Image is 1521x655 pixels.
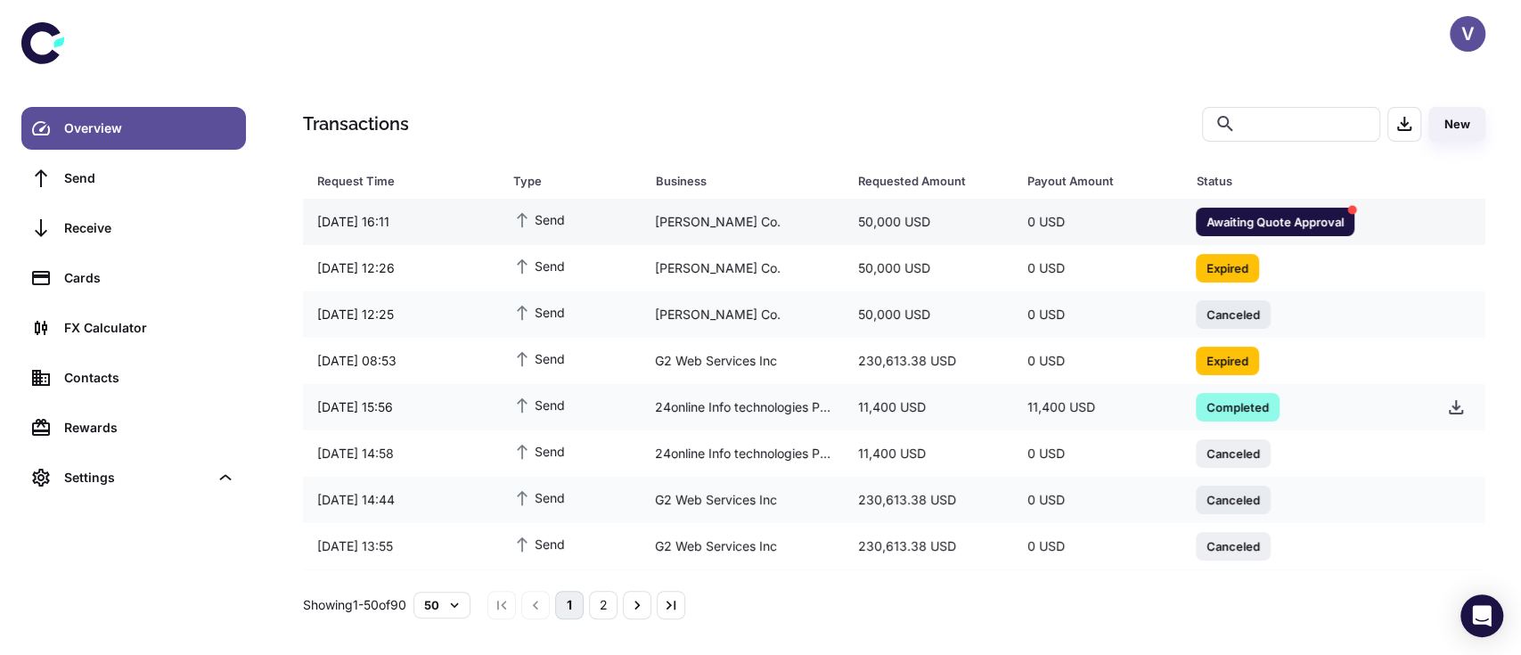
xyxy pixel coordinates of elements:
[513,302,565,322] span: Send
[844,344,1013,378] div: 230,613.38 USD
[1013,205,1182,239] div: 0 USD
[623,591,651,619] button: Go to next page
[641,390,844,424] div: 24online Info technologies Pvt. Ltd
[641,251,844,285] div: [PERSON_NAME] Co.
[485,591,688,619] nav: pagination navigation
[64,119,235,138] div: Overview
[21,257,246,299] a: Cards
[513,487,565,507] span: Send
[1013,344,1182,378] div: 0 USD
[641,205,844,239] div: [PERSON_NAME] Co.
[844,390,1013,424] div: 11,400 USD
[1013,390,1182,424] div: 11,400 USD
[513,168,610,193] div: Type
[1428,107,1485,142] button: New
[513,441,565,461] span: Send
[1196,444,1271,462] span: Canceled
[303,205,499,239] div: [DATE] 16:11
[513,534,565,553] span: Send
[64,318,235,338] div: FX Calculator
[1450,16,1485,52] button: V
[1027,168,1175,193] span: Payout Amount
[513,395,565,414] span: Send
[1196,212,1354,230] span: Awaiting Quote Approval
[641,344,844,378] div: G2 Web Services Inc
[641,483,844,517] div: G2 Web Services Inc
[303,529,499,563] div: [DATE] 13:55
[64,418,235,438] div: Rewards
[1196,490,1271,508] span: Canceled
[641,298,844,332] div: [PERSON_NAME] Co.
[858,168,1006,193] span: Requested Amount
[303,390,499,424] div: [DATE] 15:56
[555,591,584,619] button: page 1
[303,298,499,332] div: [DATE] 12:25
[1013,298,1182,332] div: 0 USD
[844,205,1013,239] div: 50,000 USD
[21,157,246,200] a: Send
[303,251,499,285] div: [DATE] 12:26
[657,591,685,619] button: Go to last page
[858,168,983,193] div: Requested Amount
[64,268,235,288] div: Cards
[844,437,1013,471] div: 11,400 USD
[21,456,246,499] div: Settings
[317,168,492,193] span: Request Time
[1196,168,1388,193] div: Status
[1013,437,1182,471] div: 0 USD
[64,168,235,188] div: Send
[1013,483,1182,517] div: 0 USD
[844,251,1013,285] div: 50,000 USD
[64,218,235,238] div: Receive
[641,529,844,563] div: G2 Web Services Inc
[303,437,499,471] div: [DATE] 14:58
[589,591,617,619] button: Go to page 2
[844,298,1013,332] div: 50,000 USD
[513,168,634,193] span: Type
[1013,251,1182,285] div: 0 USD
[21,207,246,250] a: Receive
[641,437,844,471] div: 24online Info technologies Pvt. Ltd
[303,344,499,378] div: [DATE] 08:53
[21,307,246,349] a: FX Calculator
[1196,536,1271,554] span: Canceled
[1196,397,1280,415] span: Completed
[64,368,235,388] div: Contacts
[1196,168,1411,193] span: Status
[1196,351,1259,369] span: Expired
[513,348,565,368] span: Send
[317,168,469,193] div: Request Time
[21,107,246,150] a: Overview
[64,468,209,487] div: Settings
[1460,594,1503,637] div: Open Intercom Messenger
[303,595,406,615] p: Showing 1-50 of 90
[21,406,246,449] a: Rewards
[844,529,1013,563] div: 230,613.38 USD
[513,209,565,229] span: Send
[21,356,246,399] a: Contacts
[513,256,565,275] span: Send
[1027,168,1152,193] div: Payout Amount
[413,592,470,618] button: 50
[303,111,409,137] h1: Transactions
[1196,305,1271,323] span: Canceled
[1013,529,1182,563] div: 0 USD
[303,483,499,517] div: [DATE] 14:44
[1196,258,1259,276] span: Expired
[844,483,1013,517] div: 230,613.38 USD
